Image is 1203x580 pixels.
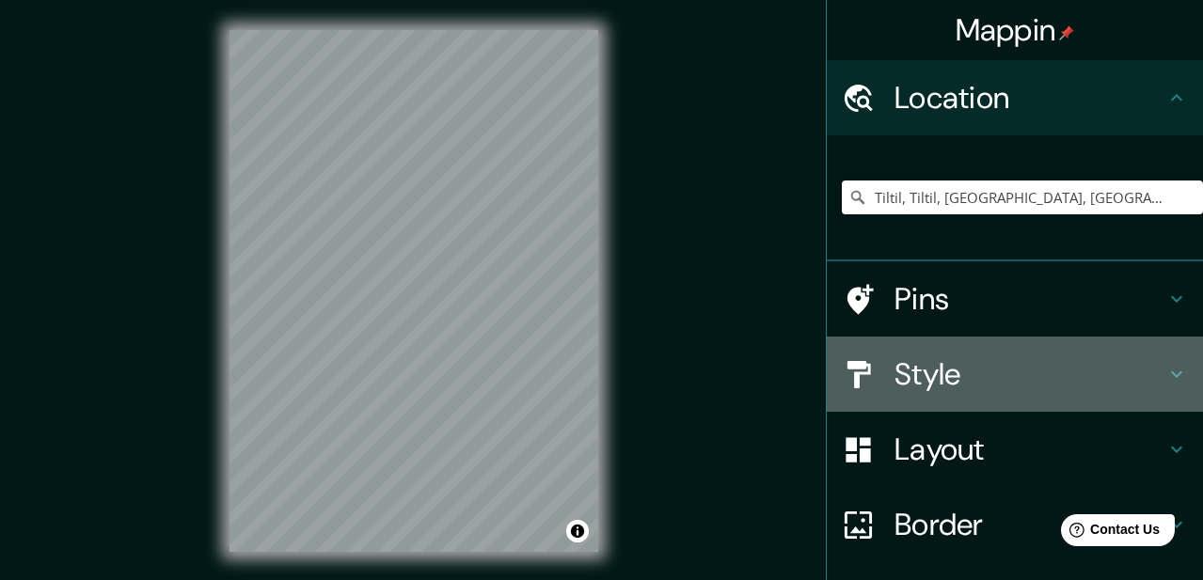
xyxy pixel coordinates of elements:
h4: Style [894,355,1165,393]
h4: Layout [894,431,1165,468]
input: Pick your city or area [842,180,1203,214]
img: pin-icon.png [1059,25,1074,40]
h4: Pins [894,280,1165,318]
iframe: Help widget launcher [1036,507,1182,559]
div: Location [827,60,1203,135]
h4: Mappin [956,11,1075,49]
div: Layout [827,412,1203,487]
canvas: Map [230,30,598,552]
h4: Location [894,79,1165,117]
div: Pins [827,261,1203,337]
button: Toggle attribution [566,520,589,542]
h4: Border [894,506,1165,543]
div: Border [827,487,1203,562]
div: Style [827,337,1203,412]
